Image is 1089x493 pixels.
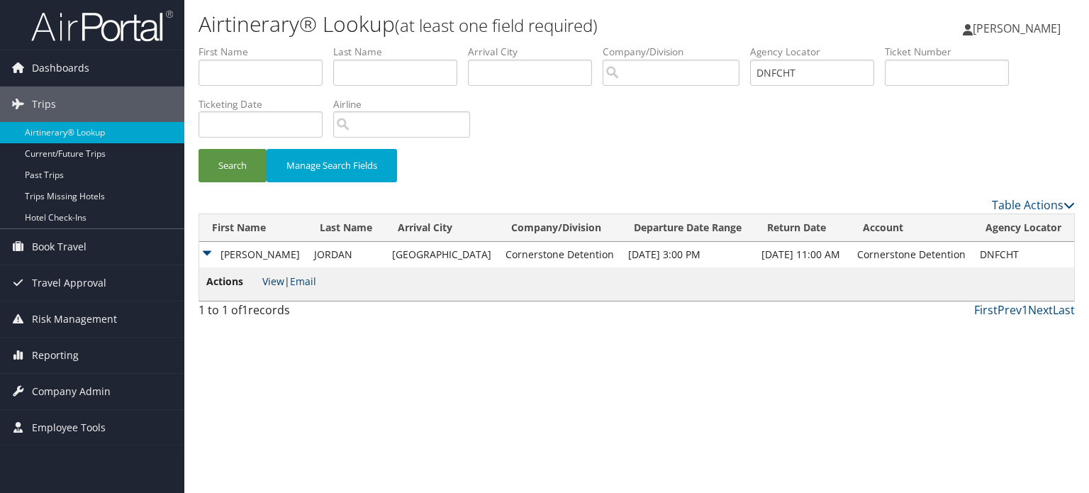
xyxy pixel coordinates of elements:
a: Email [290,275,316,288]
img: airportal-logo.png [31,9,173,43]
button: Manage Search Fields [267,149,397,182]
span: Actions [206,274,259,289]
span: Risk Management [32,301,117,337]
th: Account: activate to sort column ascending [850,214,973,242]
label: Agency Locator [750,45,885,59]
span: Company Admin [32,374,111,409]
a: View [262,275,284,288]
td: Cornerstone Detention [498,242,621,267]
td: [DATE] 11:00 AM [754,242,850,267]
td: JORDAN [307,242,385,267]
a: First [974,302,998,318]
label: Last Name [333,45,468,59]
h1: Airtinerary® Lookup [199,9,783,39]
label: Airline [333,97,481,111]
label: Arrival City [468,45,603,59]
span: [PERSON_NAME] [973,21,1061,36]
a: Next [1028,302,1053,318]
span: | [262,275,316,288]
span: Employee Tools [32,410,106,445]
th: Departure Date Range: activate to sort column ascending [621,214,754,242]
label: Company/Division [603,45,750,59]
button: Search [199,149,267,182]
span: Reporting [32,338,79,373]
a: Table Actions [992,197,1075,213]
td: [GEOGRAPHIC_DATA] [385,242,498,267]
td: Cornerstone Detention [850,242,973,267]
div: 1 to 1 of records [199,301,402,326]
th: Last Name: activate to sort column ascending [307,214,385,242]
span: 1 [242,302,248,318]
span: Trips [32,87,56,122]
label: Ticketing Date [199,97,333,111]
th: First Name: activate to sort column ascending [199,214,307,242]
td: [PERSON_NAME] [199,242,307,267]
a: 1 [1022,302,1028,318]
th: Return Date: activate to sort column ascending [754,214,850,242]
span: Book Travel [32,229,86,265]
th: Company/Division [498,214,621,242]
th: Arrival City: activate to sort column ascending [385,214,498,242]
label: First Name [199,45,333,59]
small: (at least one field required) [395,13,598,37]
a: Prev [998,302,1022,318]
label: Ticket Number [885,45,1020,59]
td: DNFCHT [973,242,1074,267]
a: Last [1053,302,1075,318]
td: [DATE] 3:00 PM [621,242,754,267]
a: [PERSON_NAME] [963,7,1075,50]
span: Travel Approval [32,265,106,301]
span: Dashboards [32,50,89,86]
th: Agency Locator: activate to sort column ascending [973,214,1074,242]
